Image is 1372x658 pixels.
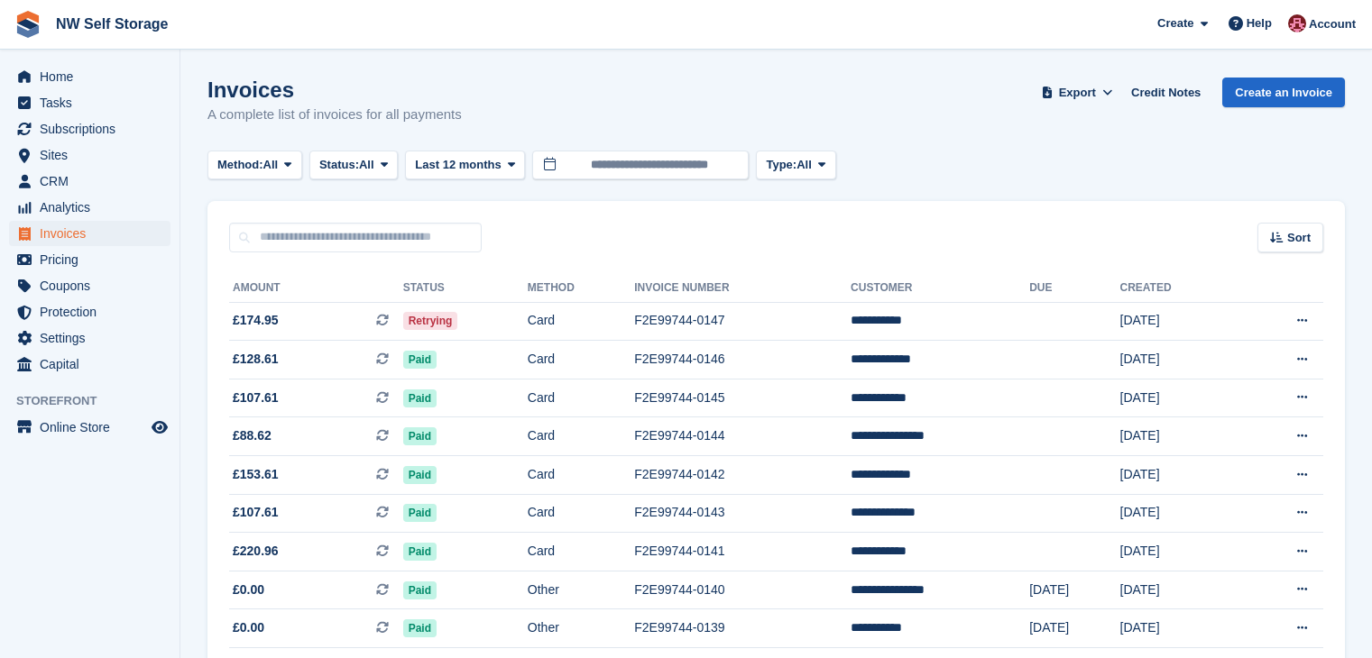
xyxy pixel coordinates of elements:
[1120,571,1238,609] td: [DATE]
[233,350,279,369] span: £128.61
[40,116,148,142] span: Subscriptions
[1120,341,1238,379] td: [DATE]
[40,325,148,351] span: Settings
[207,105,462,125] p: A complete list of invoices for all payments
[403,581,437,599] span: Paid
[1120,417,1238,456] td: [DATE]
[40,247,148,272] span: Pricing
[634,533,851,571] td: F2E99744-0141
[9,64,170,89] a: menu
[403,427,437,445] span: Paid
[1222,78,1345,107] a: Create an Invoice
[403,312,458,330] span: Retrying
[1120,302,1238,341] td: [DATE]
[9,90,170,115] a: menu
[263,156,279,174] span: All
[9,169,170,194] a: menu
[9,221,170,246] a: menu
[1309,15,1356,33] span: Account
[9,247,170,272] a: menu
[229,274,403,303] th: Amount
[1120,609,1238,648] td: [DATE]
[634,456,851,495] td: F2E99744-0142
[40,64,148,89] span: Home
[528,274,634,303] th: Method
[14,11,41,38] img: stora-icon-8386f47178a22dfd0bd8f6a31ec36ba5ce8667c1dd55bd0f319d3a0aa187defe.svg
[528,494,634,533] td: Card
[207,78,462,102] h1: Invoices
[634,302,851,341] td: F2E99744-0147
[415,156,501,174] span: Last 12 months
[1029,609,1119,648] td: [DATE]
[528,609,634,648] td: Other
[634,274,851,303] th: Invoice Number
[40,352,148,377] span: Capital
[403,351,437,369] span: Paid
[1120,379,1238,417] td: [DATE]
[9,325,170,351] a: menu
[528,341,634,379] td: Card
[16,392,180,410] span: Storefront
[233,503,279,522] span: £107.61
[528,417,634,456] td: Card
[403,466,437,484] span: Paid
[403,543,437,561] span: Paid
[1120,533,1238,571] td: [DATE]
[756,151,835,180] button: Type: All
[528,571,634,609] td: Other
[851,274,1029,303] th: Customer
[40,299,148,324] span: Protection
[405,151,525,180] button: Last 12 months
[634,341,851,379] td: F2E99744-0146
[1247,14,1272,32] span: Help
[634,417,851,456] td: F2E99744-0144
[233,542,279,561] span: £220.96
[1288,14,1306,32] img: Josh Vines
[40,90,148,115] span: Tasks
[233,388,279,407] span: £107.61
[233,311,279,330] span: £174.95
[233,618,264,637] span: £0.00
[403,504,437,522] span: Paid
[528,379,634,417] td: Card
[9,299,170,324] a: menu
[233,465,279,484] span: £153.61
[40,195,148,220] span: Analytics
[528,302,634,341] td: Card
[1287,229,1311,247] span: Sort
[403,274,528,303] th: Status
[1029,571,1119,609] td: [DATE]
[9,415,170,440] a: menu
[1124,78,1208,107] a: Credit Notes
[9,142,170,168] a: menu
[233,580,264,599] span: £0.00
[766,156,796,174] span: Type:
[319,156,359,174] span: Status:
[9,116,170,142] a: menu
[1120,494,1238,533] td: [DATE]
[1120,274,1238,303] th: Created
[9,195,170,220] a: menu
[634,571,851,609] td: F2E99744-0140
[1037,78,1117,107] button: Export
[403,619,437,637] span: Paid
[40,273,148,298] span: Coupons
[233,426,272,445] span: £88.62
[9,352,170,377] a: menu
[1157,14,1193,32] span: Create
[528,533,634,571] td: Card
[528,456,634,495] td: Card
[207,151,302,180] button: Method: All
[40,142,148,168] span: Sites
[796,156,812,174] span: All
[634,379,851,417] td: F2E99744-0145
[40,415,148,440] span: Online Store
[9,273,170,298] a: menu
[149,416,170,438] a: Preview store
[217,156,263,174] span: Method:
[634,494,851,533] td: F2E99744-0143
[49,9,175,39] a: NW Self Storage
[1029,274,1119,303] th: Due
[40,221,148,246] span: Invoices
[403,389,437,407] span: Paid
